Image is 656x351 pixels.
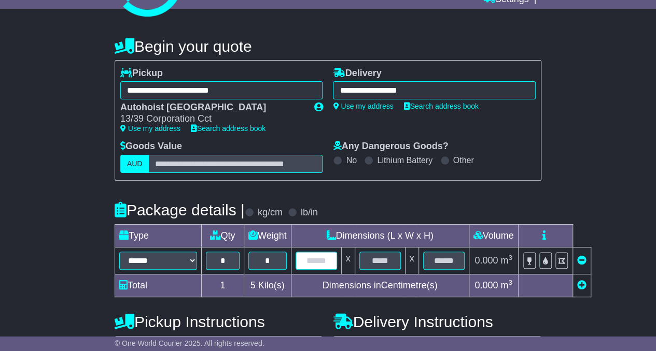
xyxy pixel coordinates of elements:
a: Remove this item [577,255,587,266]
td: x [341,247,355,274]
div: 13/39 Corporation Cct [120,113,304,125]
label: Lithium Battery [377,155,432,165]
a: Use my address [120,124,180,133]
label: AUD [120,155,149,173]
span: m [500,280,512,290]
td: Volume [469,224,518,247]
a: Search address book [404,102,479,110]
span: m [500,255,512,266]
span: © One World Courier 2025. All rights reserved. [115,339,264,347]
sup: 3 [508,279,512,286]
label: Any Dangerous Goods? [333,141,448,152]
td: Total [115,274,201,297]
td: Dimensions in Centimetre(s) [291,274,469,297]
label: Delivery [333,68,381,79]
label: No [346,155,356,165]
td: x [405,247,418,274]
td: Type [115,224,201,247]
span: 0.000 [474,255,498,266]
h4: Pickup Instructions [115,313,323,330]
span: 5 [250,280,256,290]
label: Goods Value [120,141,182,152]
h4: Begin your quote [115,38,541,55]
span: 0.000 [474,280,498,290]
div: Autohoist [GEOGRAPHIC_DATA] [120,102,304,113]
td: Qty [201,224,244,247]
a: Use my address [333,102,393,110]
td: Weight [244,224,291,247]
label: Pickup [120,68,163,79]
a: Add new item [577,280,587,290]
label: kg/cm [258,207,283,218]
a: Search address book [191,124,266,133]
h4: Delivery Instructions [333,313,541,330]
td: Kilo(s) [244,274,291,297]
td: Dimensions (L x W x H) [291,224,469,247]
sup: 3 [508,254,512,261]
h4: Package details | [115,201,245,218]
td: 1 [201,274,244,297]
label: Other [453,155,474,165]
label: lb/in [301,207,318,218]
